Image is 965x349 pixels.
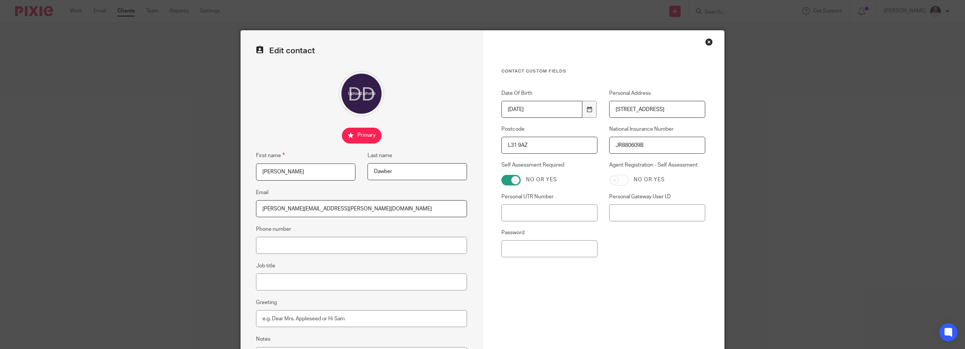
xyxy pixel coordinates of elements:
h3: Contact Custom fields [501,68,705,74]
div: Close this dialog window [705,38,713,46]
label: National Insurance Number [609,125,705,133]
label: Notes [256,335,270,343]
input: YYYY-MM-DD [501,101,582,118]
label: Self Assessment Required [501,161,597,169]
label: Greeting [256,299,277,306]
h2: Edit contact [256,46,467,56]
label: No or yes [634,176,665,184]
label: Date Of Birth [501,90,597,97]
label: Password [501,229,597,236]
label: Agent Registration - Self Assessment [609,161,705,169]
label: Phone number [256,225,291,233]
label: Job title [256,262,275,270]
label: Postcode [501,125,597,133]
label: First name [256,151,285,160]
label: Personal UTR Number [501,193,597,201]
label: Personal Gateway User I.D [609,193,705,201]
label: Last name [368,152,392,159]
label: No or yes [526,176,557,184]
label: Personal Address [609,90,705,97]
input: e.g. Dear Mrs. Appleseed or Hi Sam [256,310,467,327]
label: Email [256,189,268,196]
